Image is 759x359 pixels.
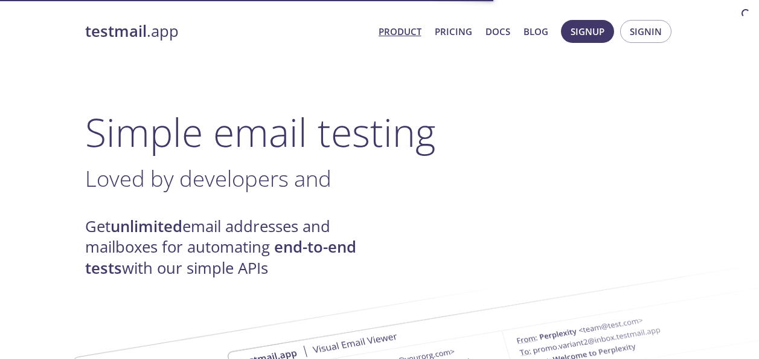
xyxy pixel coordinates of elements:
[85,21,147,42] strong: testmail
[85,21,369,42] a: testmail.app
[561,20,614,43] button: Signup
[571,24,604,39] span: Signup
[524,24,548,39] a: Blog
[485,24,510,39] a: Docs
[110,216,182,237] strong: unlimited
[85,236,356,278] strong: end-to-end tests
[620,20,671,43] button: Signin
[435,24,472,39] a: Pricing
[379,24,421,39] a: Product
[85,109,674,155] h1: Simple email testing
[85,216,380,279] h4: Get email addresses and mailboxes for automating with our simple APIs
[630,24,662,39] span: Signin
[85,163,331,193] span: Loved by developers and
